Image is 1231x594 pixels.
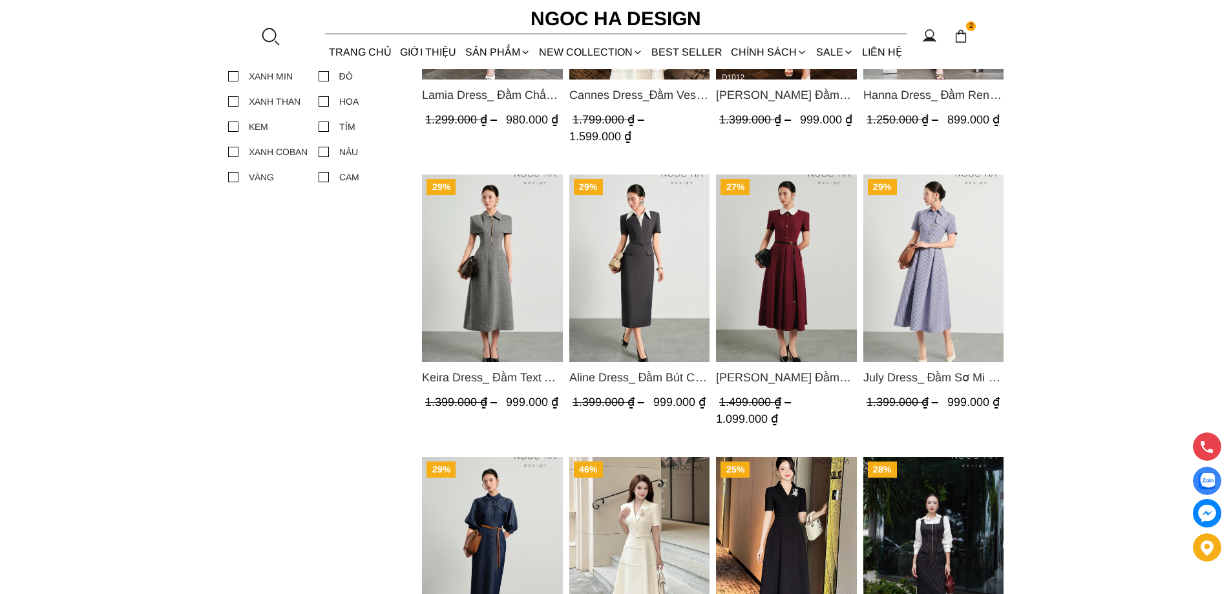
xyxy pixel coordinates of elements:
span: 899.000 ₫ [947,114,999,127]
span: [PERSON_NAME] Đầm Xòe Màu Đỏ Mix Cổ Trằng D1013 [716,368,857,387]
span: July Dress_ Đầm Sơ Mi Kẻ Sọc Xanh D1015 [863,368,1004,387]
span: 1.399.000 ₫ [866,396,941,409]
a: BEST SELLER [647,35,727,69]
a: Product image - Aline Dress_ Đầm Bút Chì Màu Ghi Mix Cổ Trắng D1014 [569,175,710,362]
span: 999.000 ₫ [506,396,558,409]
a: SALE [812,35,857,69]
div: SẢN PHẨM [461,35,534,69]
div: Chính sách [727,35,812,69]
img: July Dress_ Đầm Sơ Mi Kẻ Sọc Xanh D1015 [863,175,1004,362]
a: Link to Keira Dress_ Đầm Text A Khóa Đồng D1016 [422,368,563,387]
img: img-CART-ICON-ksit0nf1 [954,29,968,43]
span: 1.250.000 ₫ [866,114,941,127]
span: [PERSON_NAME] Đầm Ren Đính Hoa Túi Màu Kem D1012 [716,86,857,104]
a: Link to Catherine Dress_ Đầm Ren Đính Hoa Túi Màu Kem D1012 [716,86,857,104]
a: messenger [1193,499,1221,527]
span: Cannes Dress_Đầm Vest Tay Dài Đính Hoa Màu Kem D764 [569,86,710,104]
span: 1.399.000 ₫ [425,396,500,409]
span: Hanna Dress_ Đầm Ren Mix Vải Thô Màu Đen D1011 [863,86,1004,104]
div: HOA [339,94,359,109]
div: KEM [249,120,268,134]
a: Product image - July Dress_ Đầm Sơ Mi Kẻ Sọc Xanh D1015 [863,175,1004,362]
div: TÍM [339,120,355,134]
a: Ngoc Ha Design [519,3,713,34]
span: 980.000 ₫ [506,114,558,127]
span: 1.399.000 ₫ [572,396,647,409]
a: Link to Cannes Dress_Đầm Vest Tay Dài Đính Hoa Màu Kem D764 [569,86,710,104]
a: GIỚI THIỆU [396,35,461,69]
span: 999.000 ₫ [947,396,999,409]
a: Link to July Dress_ Đầm Sơ Mi Kẻ Sọc Xanh D1015 [863,368,1004,387]
span: Lamia Dress_ Đầm Chấm Bi Cổ Vest Màu Kem D1003 [422,86,563,104]
div: ĐỎ [339,69,353,83]
a: Link to Claire Dress_ Đầm Xòe Màu Đỏ Mix Cổ Trằng D1013 [716,368,857,387]
span: 2 [966,21,976,32]
a: Link to Lamia Dress_ Đầm Chấm Bi Cổ Vest Màu Kem D1003 [422,86,563,104]
img: Aline Dress_ Đầm Bút Chì Màu Ghi Mix Cổ Trắng D1014 [569,175,710,362]
div: XANH MIN [249,69,293,83]
a: LIÊN HỆ [857,35,906,69]
a: Display image [1193,467,1221,495]
img: Keira Dress_ Đầm Text A Khóa Đồng D1016 [422,175,563,362]
span: Keira Dress_ Đầm Text A Khóa Đồng D1016 [422,368,563,387]
div: XANH THAN [249,94,300,109]
div: CAM [339,170,359,184]
a: Link to Hanna Dress_ Đầm Ren Mix Vải Thô Màu Đen D1011 [863,86,1004,104]
div: XANH COBAN [249,145,308,159]
span: 1.599.000 ₫ [569,130,631,143]
span: 1.499.000 ₫ [719,396,794,409]
div: VÀNG [249,170,274,184]
a: Link to Aline Dress_ Đầm Bút Chì Màu Ghi Mix Cổ Trắng D1014 [569,368,710,387]
span: 999.000 ₫ [653,396,705,409]
span: Aline Dress_ Đầm Bút Chì Màu Ghi Mix Cổ Trắng D1014 [569,368,710,387]
img: Display image [1199,473,1215,489]
span: 1.399.000 ₫ [719,114,794,127]
a: TRANG CHỦ [325,35,396,69]
span: 1.799.000 ₫ [572,114,647,127]
span: 999.000 ₫ [800,114,852,127]
a: Product image - Keira Dress_ Đầm Text A Khóa Đồng D1016 [422,175,563,362]
a: Product image - Claire Dress_ Đầm Xòe Màu Đỏ Mix Cổ Trằng D1013 [716,175,857,362]
a: NEW COLLECTION [534,35,647,69]
img: Claire Dress_ Đầm Xòe Màu Đỏ Mix Cổ Trằng D1013 [716,175,857,362]
span: 1.099.000 ₫ [716,412,778,425]
div: NÂU [339,145,358,159]
span: 1.299.000 ₫ [425,114,500,127]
